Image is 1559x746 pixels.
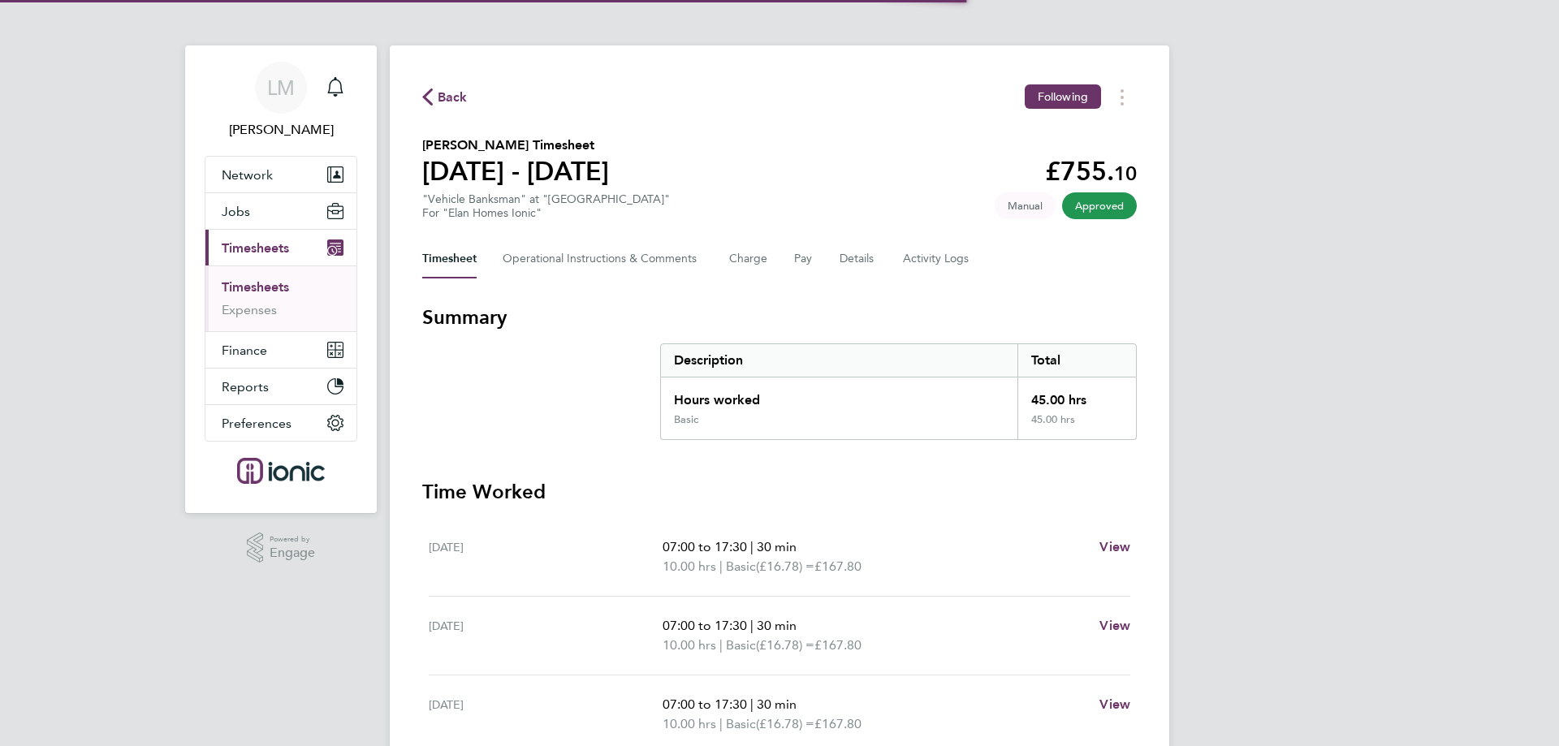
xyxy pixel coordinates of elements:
span: 10.00 hrs [663,716,716,731]
span: Basic [726,636,756,655]
button: Activity Logs [903,239,971,278]
a: Timesheets [222,279,289,295]
div: "Vehicle Banksman" at "[GEOGRAPHIC_DATA]" [422,192,670,220]
span: (£16.78) = [756,716,814,731]
span: LM [267,77,295,98]
span: Engage [270,546,315,560]
a: Go to home page [205,458,357,484]
button: Timesheets Menu [1108,84,1137,110]
a: Expenses [222,302,277,317]
span: £167.80 [814,637,862,653]
span: Preferences [222,416,292,431]
span: This timesheet was manually created. [995,192,1056,219]
a: View [1099,537,1130,557]
span: Reports [222,379,269,395]
span: 30 min [757,618,797,633]
span: Timesheets [222,240,289,256]
button: Timesheets [205,230,356,265]
button: Reports [205,369,356,404]
span: Back [438,88,468,107]
span: | [750,618,754,633]
button: Following [1025,84,1101,109]
div: For "Elan Homes Ionic" [422,206,670,220]
span: 30 min [757,696,797,712]
button: Timesheet [422,239,477,278]
span: View [1099,539,1130,554]
button: Operational Instructions & Comments [503,239,703,278]
span: 07:00 to 17:30 [663,539,747,554]
button: Back [422,87,468,107]
div: Total [1017,344,1136,377]
span: Network [222,167,273,183]
span: | [719,716,723,731]
a: Powered byEngage [247,533,316,563]
h3: Time Worked [422,479,1137,505]
div: Timesheets [205,265,356,331]
span: Powered by [270,533,315,546]
app-decimal: £755. [1045,156,1137,187]
button: Network [205,157,356,192]
img: ionic-logo-retina.png [237,458,325,484]
span: £167.80 [814,716,862,731]
button: Finance [205,332,356,368]
span: £167.80 [814,558,862,574]
span: | [750,539,754,554]
span: | [719,637,723,653]
nav: Main navigation [185,45,377,513]
span: 07:00 to 17:30 [663,618,747,633]
button: Jobs [205,193,356,229]
button: Charge [729,239,768,278]
div: Summary [660,343,1137,440]
span: 10.00 hrs [663,637,716,653]
div: 45.00 hrs [1017,377,1136,413]
a: View [1099,695,1130,714]
div: Hours worked [661,377,1017,413]
span: Basic [726,557,756,576]
span: Basic [726,714,756,734]
a: LM[PERSON_NAME] [205,62,357,140]
button: Preferences [205,405,356,441]
div: [DATE] [429,616,663,655]
span: View [1099,618,1130,633]
span: Laura Moody [205,120,357,140]
span: Following [1038,89,1088,104]
h1: [DATE] - [DATE] [422,155,609,188]
button: Details [840,239,877,278]
span: View [1099,696,1130,712]
div: Description [661,344,1017,377]
div: 45.00 hrs [1017,413,1136,439]
span: | [719,558,723,574]
div: [DATE] [429,537,663,576]
h2: [PERSON_NAME] Timesheet [422,136,609,155]
span: Finance [222,343,267,358]
span: | [750,696,754,712]
div: Basic [674,413,698,426]
span: (£16.78) = [756,558,814,574]
h3: Summary [422,304,1137,330]
span: Jobs [222,204,250,219]
div: [DATE] [429,695,663,734]
span: This timesheet has been approved. [1062,192,1137,219]
a: View [1099,616,1130,636]
span: 10 [1114,162,1137,185]
span: 10.00 hrs [663,558,716,574]
button: Pay [794,239,814,278]
span: 07:00 to 17:30 [663,696,747,712]
span: (£16.78) = [756,637,814,653]
span: 30 min [757,539,797,554]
